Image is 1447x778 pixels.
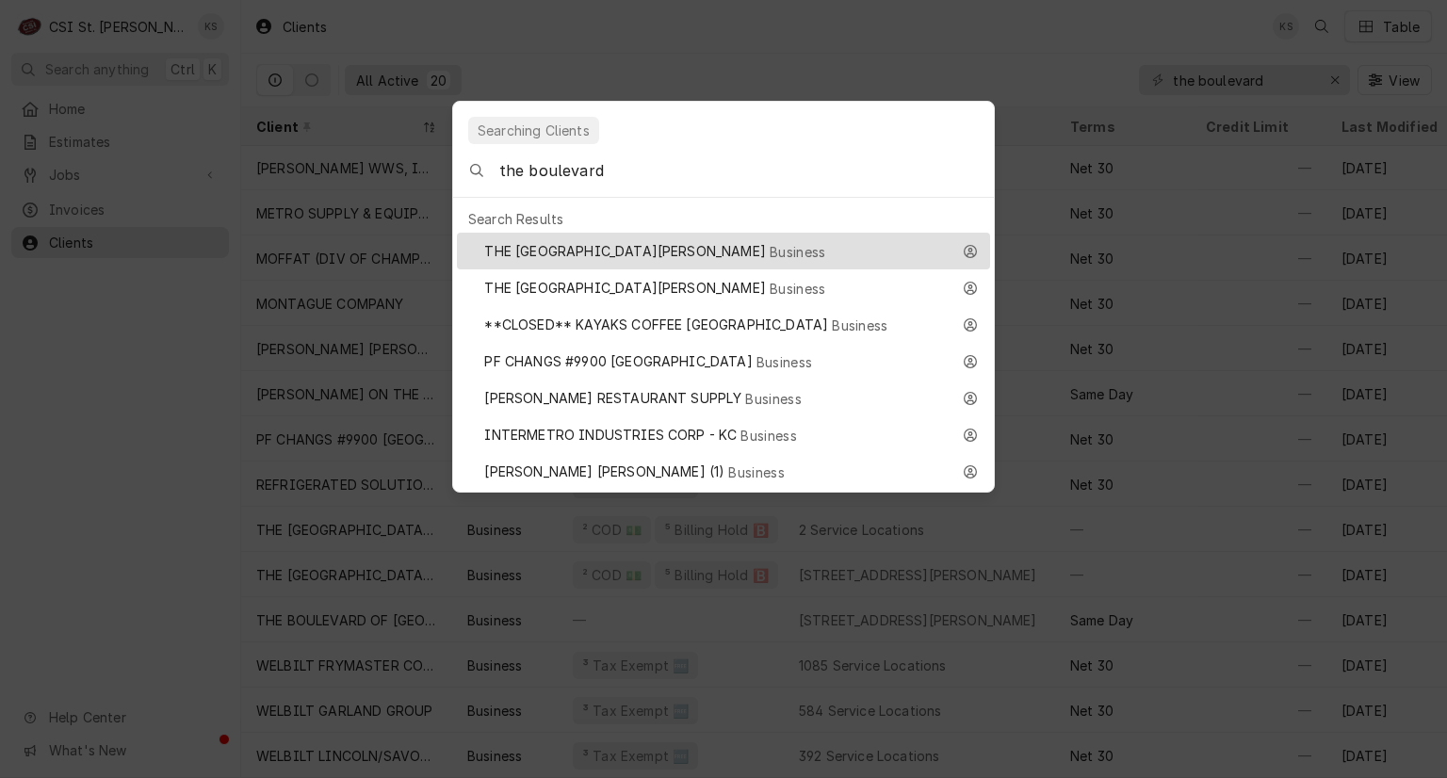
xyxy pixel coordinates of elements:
span: Business [728,462,785,482]
span: Business [770,242,826,262]
input: Search [499,144,994,197]
span: Business [756,352,813,372]
span: Business [740,426,797,446]
div: Searching Clients [476,121,592,140]
span: THE [GEOGRAPHIC_DATA][PERSON_NAME] [484,241,765,261]
span: INTERMETRO INDUSTRIES CORP - KC [484,425,737,445]
span: Business [745,389,802,409]
span: [PERSON_NAME] [PERSON_NAME] (1) [484,462,724,481]
span: [PERSON_NAME] RESTAURANT SUPPLY [484,388,741,408]
div: Search Results [457,205,990,233]
span: Business [832,316,888,335]
div: Global Command Menu [452,101,995,493]
span: Business [770,279,826,299]
span: **CLOSED** KAYAKS COFFEE [GEOGRAPHIC_DATA] [484,315,828,334]
span: THE [GEOGRAPHIC_DATA][PERSON_NAME] [484,278,765,298]
span: PF CHANGS #9900 [GEOGRAPHIC_DATA] [484,351,752,371]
